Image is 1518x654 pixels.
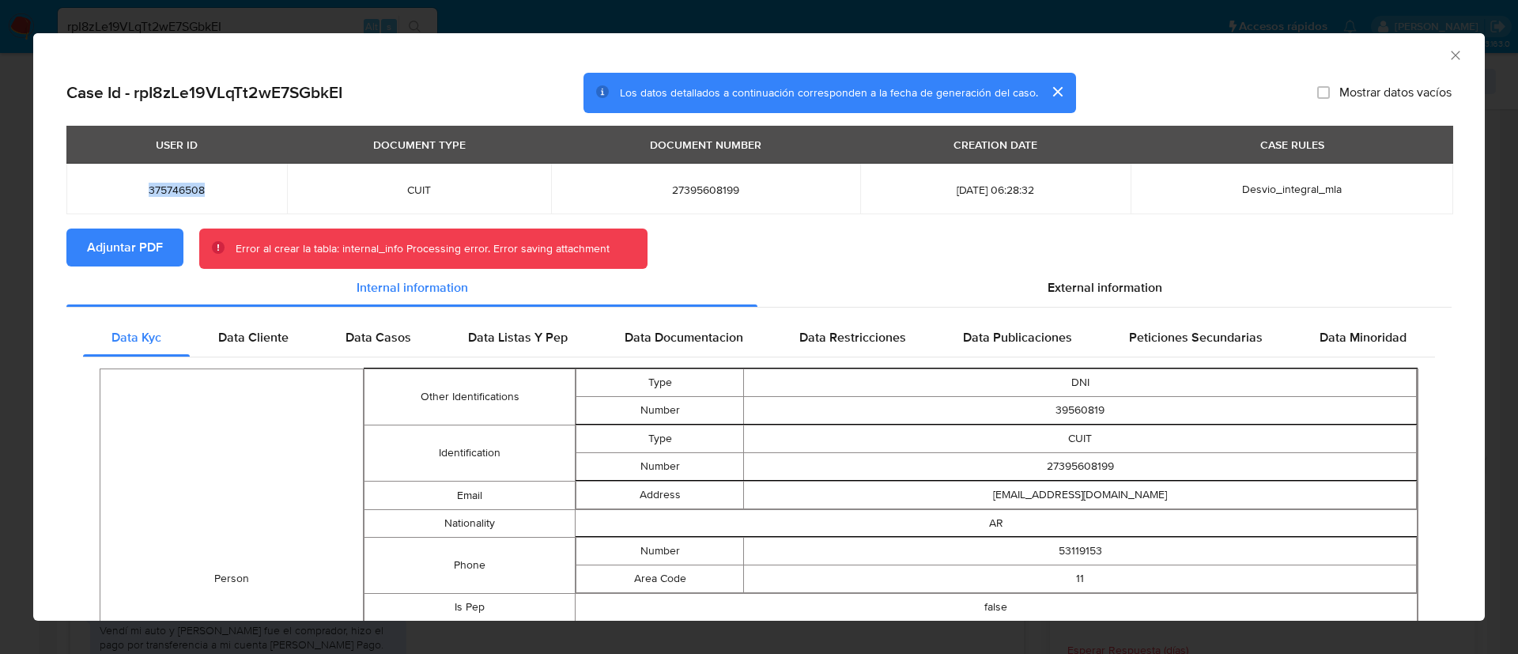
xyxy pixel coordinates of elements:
td: Nationality [364,510,575,538]
td: Is Pep [364,594,575,622]
td: Type [576,369,744,397]
span: 375746508 [85,183,268,197]
span: Desvio_integral_mla [1242,181,1342,197]
td: 53119153 [744,538,1417,565]
div: Detailed info [66,269,1452,307]
td: Type [576,425,744,453]
div: Error al crear la tabla: internal_info Processing error. Error saving attachment [236,241,610,257]
span: Data Minoridad [1320,328,1407,346]
div: USER ID [146,131,207,158]
h2: Case Id - rpI8zLe19VLqTt2wE7SGbkEI [66,82,342,103]
td: Identification [364,425,575,482]
td: false [575,594,1417,622]
td: 39560819 [744,397,1417,425]
td: CUIT [744,425,1417,453]
span: Peticiones Secundarias [1129,328,1263,346]
td: Other Identifications [364,369,575,425]
span: Los datos detallados a continuación corresponden a la fecha de generación del caso. [620,85,1038,100]
span: CUIT [306,183,533,197]
td: Address [576,482,744,509]
div: Detailed internal info [83,319,1435,357]
td: DNI [744,369,1417,397]
td: Number [576,397,744,425]
td: Number [576,453,744,481]
button: Adjuntar PDF [66,229,183,267]
div: DOCUMENT TYPE [364,131,475,158]
div: DOCUMENT NUMBER [640,131,771,158]
td: [EMAIL_ADDRESS][DOMAIN_NAME] [744,482,1417,509]
span: Data Kyc [111,328,161,346]
td: 27395608199 [744,453,1417,481]
td: Phone [364,538,575,594]
td: 11 [744,565,1417,593]
span: Data Cliente [218,328,289,346]
span: Data Documentacion [625,328,743,346]
span: Internal information [357,278,468,297]
div: closure-recommendation-modal [33,33,1485,621]
td: Area Code [576,565,744,593]
div: CASE RULES [1251,131,1334,158]
td: Email [364,482,575,510]
span: Data Listas Y Pep [468,328,568,346]
span: 27395608199 [570,183,841,197]
span: Data Casos [346,328,411,346]
span: Data Publicaciones [963,328,1072,346]
button: Cerrar ventana [1448,47,1462,62]
div: CREATION DATE [944,131,1047,158]
td: Number [576,538,744,565]
span: [DATE] 06:28:32 [879,183,1112,197]
input: Mostrar datos vacíos [1317,86,1330,99]
span: Adjuntar PDF [87,230,163,265]
span: Data Restricciones [799,328,906,346]
span: Mostrar datos vacíos [1339,85,1452,100]
span: External information [1048,278,1162,297]
button: cerrar [1038,73,1076,111]
td: AR [575,510,1417,538]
